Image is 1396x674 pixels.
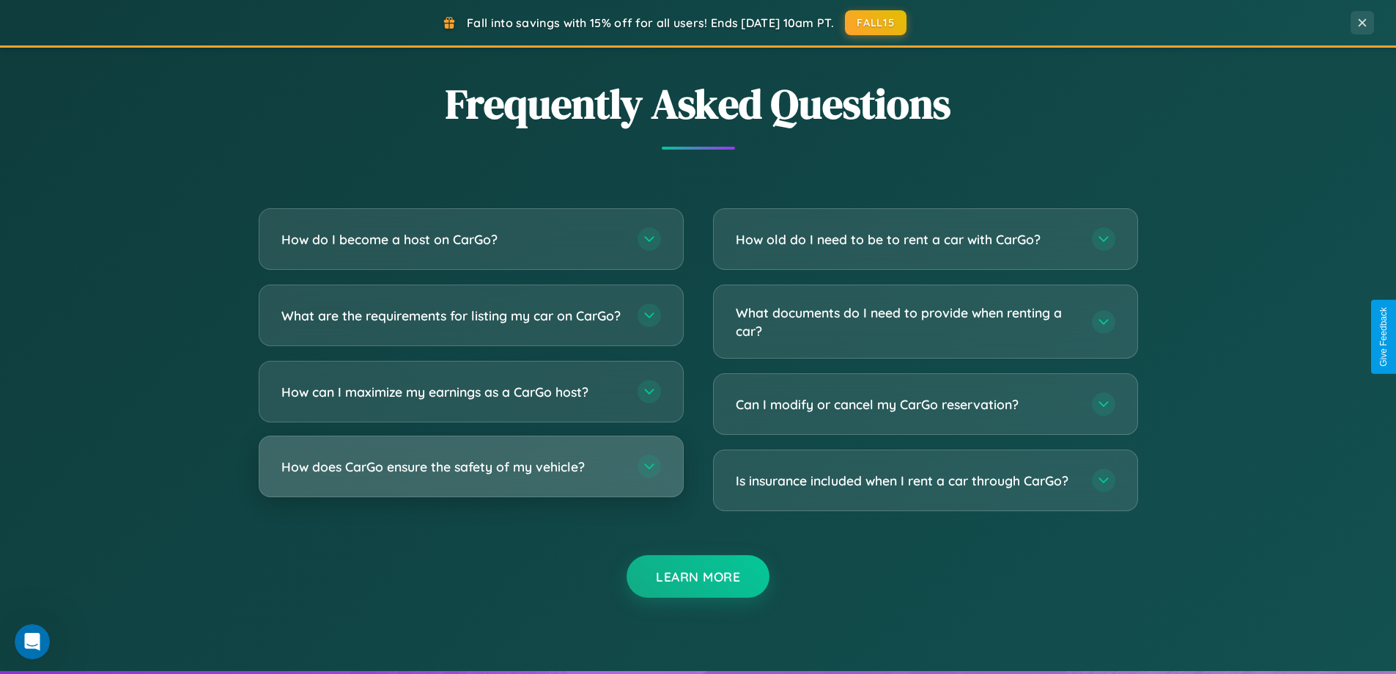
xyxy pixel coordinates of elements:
[736,395,1077,414] h3: Can I modify or cancel my CarGo reservation?
[259,76,1138,132] h2: Frequently Asked Questions
[15,624,50,659] iframe: Intercom live chat
[281,458,623,476] h3: How does CarGo ensure the safety of my vehicle?
[627,555,769,598] button: Learn More
[736,304,1077,340] h3: What documents do I need to provide when renting a car?
[467,15,834,30] span: Fall into savings with 15% off for all users! Ends [DATE] 10am PT.
[736,230,1077,249] h3: How old do I need to be to rent a car with CarGo?
[736,472,1077,490] h3: Is insurance included when I rent a car through CarGo?
[281,307,623,325] h3: What are the requirements for listing my car on CarGo?
[1378,307,1389,367] div: Give Feedback
[281,230,623,249] h3: How do I become a host on CarGo?
[281,383,623,401] h3: How can I maximize my earnings as a CarGo host?
[845,10,906,35] button: FALL15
